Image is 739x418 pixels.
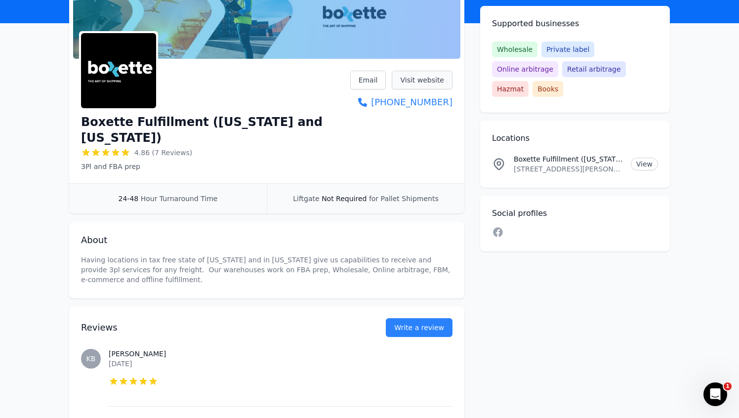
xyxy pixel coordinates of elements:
[81,33,156,108] img: Boxette Fulfillment (Delaware and California)
[81,114,350,146] h1: Boxette Fulfillment ([US_STATE] and [US_STATE])
[134,148,192,158] span: 4.86 (7 Reviews)
[350,71,386,89] a: Email
[724,382,732,390] span: 1
[392,71,452,89] a: Visit website
[141,195,218,203] span: Hour Turnaround Time
[81,321,354,334] h2: Reviews
[86,355,96,362] span: KB
[514,154,623,164] p: Boxette Fulfillment ([US_STATE] and [US_STATE]) Location
[492,42,537,57] span: Wholesale
[322,195,367,203] span: Not Required
[386,318,452,337] a: Write a review
[81,255,452,285] p: Having locations in tax free state of [US_STATE] and in [US_STATE] give us capabilities to receiv...
[81,233,452,247] h2: About
[541,42,594,57] span: Private label
[109,349,452,359] h3: [PERSON_NAME]
[562,61,625,77] span: Retail arbitrage
[293,195,319,203] span: Liftgate
[369,195,439,203] span: for Pallet Shipments
[514,164,623,174] p: [STREET_ADDRESS][PERSON_NAME][US_STATE]
[492,132,658,144] h2: Locations
[492,61,558,77] span: Online arbitrage
[492,208,658,219] h2: Social profiles
[631,158,658,170] a: View
[492,18,658,30] h2: Supported businesses
[533,81,563,97] span: Books
[350,95,452,109] a: [PHONE_NUMBER]
[81,162,350,171] p: 3Pl and FBA prep
[119,195,139,203] span: 24-48
[492,81,529,97] span: Hazmat
[109,360,132,368] time: [DATE]
[703,382,727,406] iframe: Intercom live chat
